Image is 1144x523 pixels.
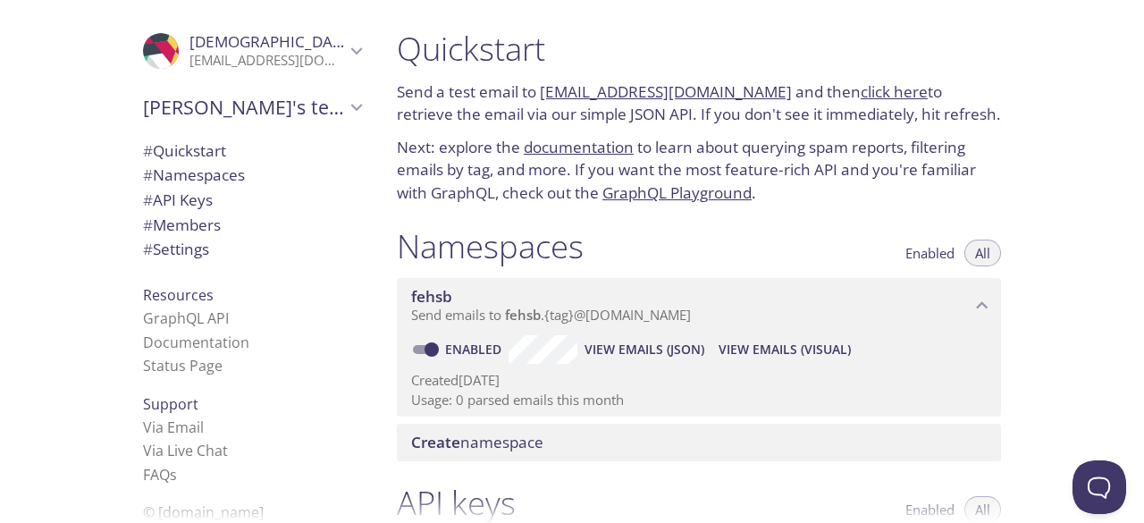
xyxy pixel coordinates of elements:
div: Namespaces [129,163,375,188]
span: [PERSON_NAME]'s team [143,95,345,120]
span: Namespaces [143,164,245,185]
div: Ravana's team [129,84,375,131]
a: Documentation [143,333,249,352]
span: # [143,215,153,235]
iframe: Help Scout Beacon - Open [1072,460,1126,514]
a: FAQ [143,465,177,485]
a: click here [861,81,928,102]
div: Ravana Krishan [129,21,375,80]
span: # [143,164,153,185]
div: API Keys [129,188,375,213]
p: Next: explore the to learn about querying spam reports, filtering emails by tag, and more. If you... [397,136,1001,205]
a: GraphQL Playground [602,182,752,203]
span: # [143,239,153,259]
h1: Namespaces [397,226,584,266]
a: Via Live Chat [143,441,228,460]
span: View Emails (JSON) [585,339,704,360]
span: namespace [411,432,543,452]
button: View Emails (JSON) [577,335,711,364]
a: documentation [524,137,634,157]
button: Enabled [895,240,965,266]
h1: Quickstart [397,29,1001,69]
span: API Keys [143,190,213,210]
span: Support [143,394,198,414]
span: # [143,140,153,161]
p: Send a test email to and then to retrieve the email via our simple JSON API. If you don't see it ... [397,80,1001,126]
span: Create [411,432,460,452]
a: GraphQL API [143,308,229,328]
span: Quickstart [143,140,226,161]
span: View Emails (Visual) [719,339,851,360]
div: Team Settings [129,237,375,262]
p: [EMAIL_ADDRESS][DOMAIN_NAME] [189,52,345,70]
span: [DEMOGRAPHIC_DATA] [PERSON_NAME] [189,31,480,52]
span: # [143,190,153,210]
p: Usage: 0 parsed emails this month [411,391,987,409]
span: Members [143,215,221,235]
p: Created [DATE] [411,371,987,390]
button: View Emails (Visual) [711,335,858,364]
div: Create namespace [397,424,1001,461]
div: fehsb namespace [397,278,1001,333]
h1: API keys [397,483,516,523]
span: Settings [143,239,209,259]
span: fehsb [505,306,541,324]
a: Status Page [143,356,223,375]
div: Members [129,213,375,238]
a: [EMAIL_ADDRESS][DOMAIN_NAME] [540,81,792,102]
button: All [964,240,1001,266]
span: Resources [143,285,214,305]
span: s [170,465,177,485]
div: Quickstart [129,139,375,164]
span: Send emails to . {tag} @[DOMAIN_NAME] [411,306,691,324]
a: Via Email [143,418,204,437]
span: fehsb [411,286,452,307]
a: Enabled [442,341,509,358]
